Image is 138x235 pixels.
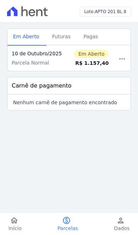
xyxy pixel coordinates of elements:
div: 10 de Outubro/2025 [12,50,64,57]
a: personDados [105,216,138,232]
p: Nenhum carnê de pagamento encontrado [13,99,117,106]
div: R$ 1.157,40 [73,60,109,67]
a: Pagas [78,28,104,46]
span: APTO 201 BL 8 [95,9,126,14]
div: Parcela Normal [12,59,64,66]
span: Futuras [48,29,75,44]
a: paidParcelas [49,216,87,232]
span: Parcelas [58,225,78,232]
span: Dados [114,225,130,232]
span: Em Aberto [74,50,109,58]
span: Em Aberto [9,29,44,44]
span: Pagas [79,29,102,44]
h3: Carnê de pagamento [12,82,71,90]
a: Em Aberto [7,28,46,46]
i: home [10,216,18,225]
h3: Lote: [84,9,126,15]
i: person [116,216,125,225]
i: paid [62,216,71,225]
span: Início [8,225,22,232]
a: Futuras [46,28,78,46]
